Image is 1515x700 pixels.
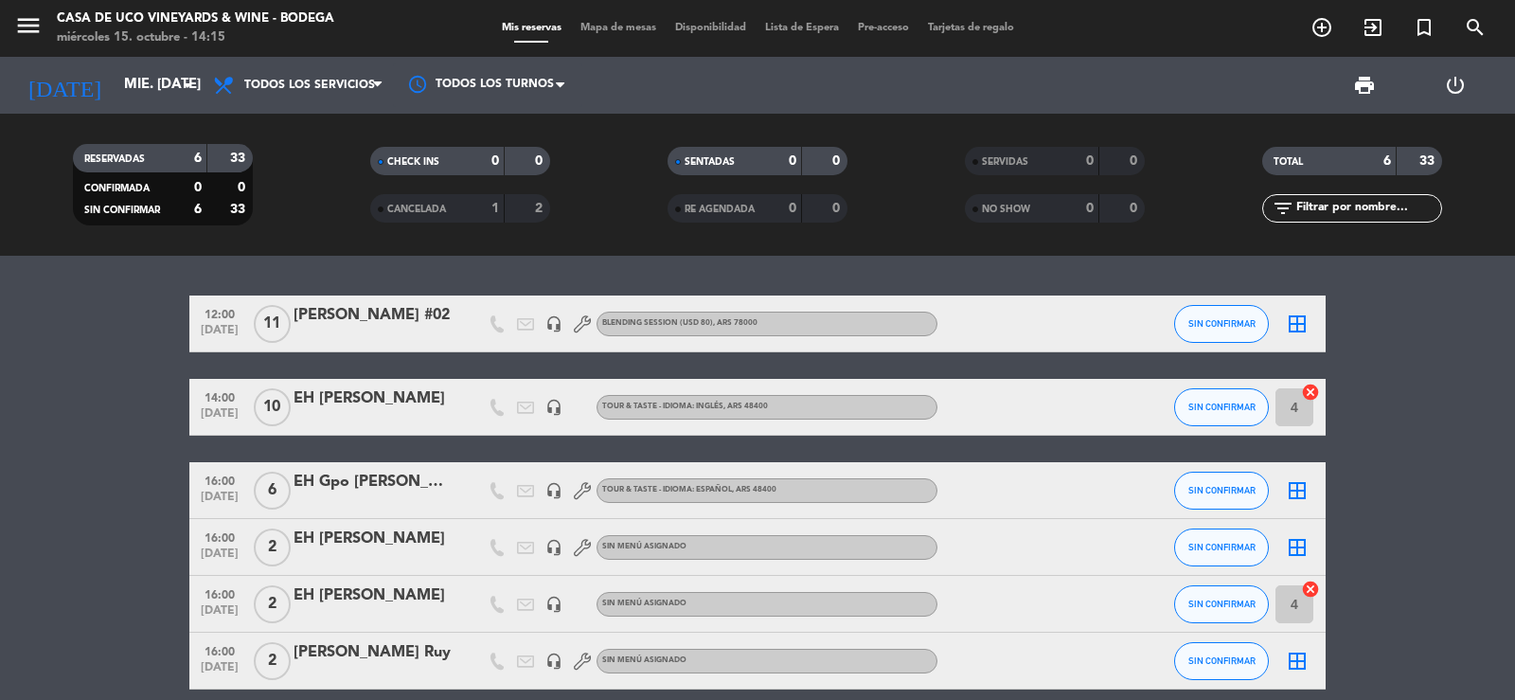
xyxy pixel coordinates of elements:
[1188,318,1256,329] span: SIN CONFIRMAR
[294,583,454,608] div: EH [PERSON_NAME]
[545,596,562,613] i: headset_mic
[196,302,243,324] span: 12:00
[194,181,202,194] strong: 0
[545,539,562,556] i: headset_mic
[196,324,243,346] span: [DATE]
[789,154,796,168] strong: 0
[254,305,291,343] span: 11
[1130,202,1141,215] strong: 0
[194,152,202,165] strong: 6
[1464,16,1487,39] i: search
[602,656,686,664] span: Sin menú asignado
[14,11,43,46] button: menu
[545,399,562,416] i: headset_mic
[1188,542,1256,552] span: SIN CONFIRMAR
[387,205,446,214] span: CANCELADA
[491,154,499,168] strong: 0
[545,315,562,332] i: headset_mic
[1301,580,1320,599] i: cancel
[294,386,454,411] div: EH [PERSON_NAME]
[57,9,334,28] div: Casa de Uco Vineyards & Wine - Bodega
[1272,197,1294,220] i: filter_list
[1174,305,1269,343] button: SIN CONFIRMAR
[294,470,454,494] div: EH Gpo [PERSON_NAME] x6
[230,152,249,165] strong: 33
[848,23,918,33] span: Pre-acceso
[1419,154,1438,168] strong: 33
[1174,472,1269,510] button: SIN CONFIRMAR
[602,319,757,327] span: BLENDING SESSION (USD 80)
[1301,383,1320,402] i: cancel
[84,154,145,164] span: RESERVADAS
[602,543,686,550] span: Sin menú asignado
[254,472,291,510] span: 6
[982,157,1028,167] span: SERVIDAS
[196,526,243,547] span: 16:00
[14,64,115,106] i: [DATE]
[982,205,1030,214] span: NO SHOW
[571,23,666,33] span: Mapa de mesas
[535,154,546,168] strong: 0
[1353,74,1376,97] span: print
[492,23,571,33] span: Mis reservas
[196,583,243,604] span: 16:00
[545,482,562,499] i: headset_mic
[196,661,243,683] span: [DATE]
[294,527,454,551] div: EH [PERSON_NAME]
[1188,655,1256,666] span: SIN CONFIRMAR
[1383,154,1391,168] strong: 6
[666,23,756,33] span: Disponibilidad
[602,486,776,494] span: TOUR & TASTE - IDIOMA: ESPAÑOL
[294,303,454,328] div: [PERSON_NAME] #02
[194,203,202,216] strong: 6
[1286,650,1309,673] i: border_all
[387,157,439,167] span: CHECK INS
[84,184,150,193] span: CONFIRMADA
[1362,16,1384,39] i: exit_to_app
[196,386,243,407] span: 14:00
[832,154,844,168] strong: 0
[196,547,243,569] span: [DATE]
[254,642,291,680] span: 2
[196,604,243,626] span: [DATE]
[1286,313,1309,335] i: border_all
[832,202,844,215] strong: 0
[535,202,546,215] strong: 2
[685,205,755,214] span: RE AGENDADA
[196,639,243,661] span: 16:00
[685,157,735,167] span: SENTADAS
[1413,16,1435,39] i: turned_in_not
[1188,402,1256,412] span: SIN CONFIRMAR
[294,640,454,665] div: [PERSON_NAME] Ruy
[732,486,776,494] span: , ARS 48400
[1410,57,1501,114] div: LOG OUT
[1174,388,1269,426] button: SIN CONFIRMAR
[918,23,1024,33] span: Tarjetas de regalo
[84,206,160,215] span: SIN CONFIRMAR
[244,79,375,92] span: Todos los servicios
[1086,154,1094,168] strong: 0
[1188,599,1256,609] span: SIN CONFIRMAR
[1174,529,1269,566] button: SIN CONFIRMAR
[602,600,686,607] span: Sin menú asignado
[602,403,768,410] span: TOUR & TASTE - IDIOMA: INGLÉS
[545,653,562,670] i: headset_mic
[238,181,249,194] strong: 0
[176,74,199,97] i: arrow_drop_down
[1130,154,1141,168] strong: 0
[14,11,43,40] i: menu
[756,23,848,33] span: Lista de Espera
[57,28,334,47] div: miércoles 15. octubre - 14:15
[1174,585,1269,623] button: SIN CONFIRMAR
[254,529,291,566] span: 2
[254,388,291,426] span: 10
[1286,536,1309,559] i: border_all
[196,469,243,491] span: 16:00
[196,491,243,512] span: [DATE]
[723,403,768,410] span: , ARS 48400
[491,202,499,215] strong: 1
[254,585,291,623] span: 2
[1086,202,1094,215] strong: 0
[230,203,249,216] strong: 33
[789,202,796,215] strong: 0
